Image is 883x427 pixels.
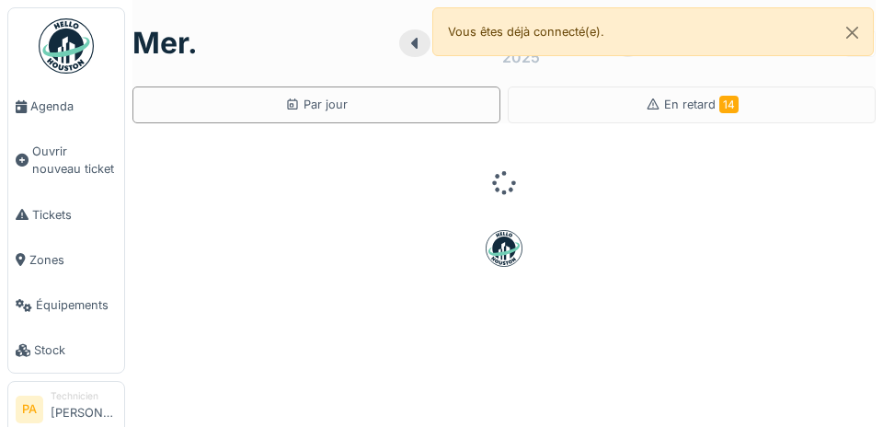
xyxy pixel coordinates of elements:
[34,341,117,359] span: Stock
[32,143,117,178] span: Ouvrir nouveau ticket
[486,230,522,267] img: badge-BVDL4wpA.svg
[51,389,117,403] div: Technicien
[8,237,124,283] a: Zones
[32,206,117,224] span: Tickets
[8,192,124,237] a: Tickets
[8,283,124,328] a: Équipements
[8,328,124,373] a: Stock
[36,296,117,314] span: Équipements
[432,7,874,56] div: Vous êtes déjà connecté(e).
[132,26,198,61] h1: mer.
[8,129,124,191] a: Ouvrir nouveau ticket
[8,84,124,129] a: Agenda
[285,96,348,113] div: Par jour
[502,46,540,68] div: 2025
[831,8,873,57] button: Close
[30,98,117,115] span: Agenda
[16,396,43,423] li: PA
[719,96,739,113] span: 14
[29,251,117,269] span: Zones
[664,98,739,111] span: En retard
[39,18,94,74] img: Badge_color-CXgf-gQk.svg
